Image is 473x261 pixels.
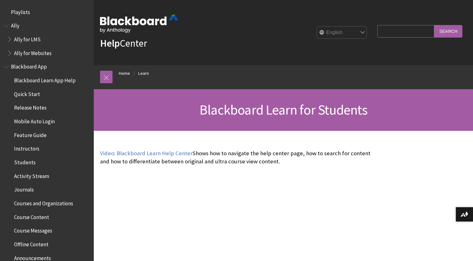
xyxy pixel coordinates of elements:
[14,212,49,220] span: Course Content
[100,149,374,166] p: Shows how to navigate the help center page, how to search for content and how to differentiate be...
[434,25,462,37] input: Search
[14,130,47,138] span: Feature Guide
[14,103,47,111] span: Release Notes
[138,69,149,77] a: Learn
[317,27,367,39] select: Site Language Selector
[11,21,19,29] span: Ally
[14,144,39,152] span: Instructors
[14,185,34,193] span: Journals
[14,226,52,234] span: Course Messages
[14,171,49,179] span: Activity Stream
[100,15,178,33] img: Blackboard by Anthology
[14,34,41,43] span: Ally for LMS
[14,75,76,84] span: Blackboard Learn App Help
[100,37,120,49] strong: Help
[4,21,90,59] nav: Book outline for Anthology Ally Help
[14,116,55,125] span: Mobile Auto Login
[14,48,52,56] span: Ally for Websites
[14,198,73,207] span: Courses and Organizations
[14,239,48,248] span: Offline Content
[11,62,47,70] span: Blackboard App
[100,37,147,49] a: HelpCenter
[199,101,367,118] span: Blackboard Learn for Students
[119,69,130,77] a: Home
[14,89,40,97] span: Quick Start
[14,157,36,166] span: Students
[11,7,30,15] span: Playlists
[100,150,193,157] a: Video: Blackboard Learn Help Center
[4,7,90,18] nav: Book outline for Playlists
